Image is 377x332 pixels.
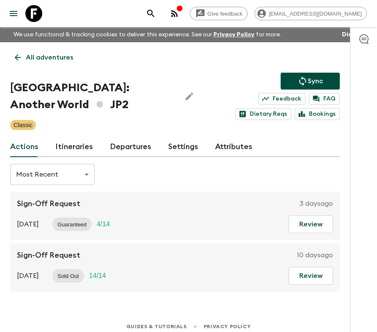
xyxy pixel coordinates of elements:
div: Trip Fill [84,269,111,283]
button: Review [289,267,333,285]
p: We use functional & tracking cookies to deliver this experience. See our for more. [10,27,284,42]
a: Give feedback [190,7,248,20]
span: Give feedback [203,11,247,17]
p: [DATE] [17,219,39,229]
span: Sold Out [52,273,84,279]
a: Bookings [295,108,340,120]
p: Sign-Off Request [17,250,80,260]
button: menu [5,5,22,22]
p: 10 days ago [297,250,333,260]
button: Edit Adventure Title [181,79,198,113]
button: search adventures [142,5,159,22]
div: Trip Fill [92,218,115,231]
a: Feedback [258,93,306,105]
p: Sign-Off Request [17,199,80,209]
span: [EMAIL_ADDRESS][DOMAIN_NAME] [264,11,366,17]
a: All adventures [10,49,78,66]
p: Sync [308,76,323,86]
a: Departures [110,137,151,157]
a: Guides & Tutorials [126,322,187,331]
p: 3 days ago [300,199,333,209]
div: [EMAIL_ADDRESS][DOMAIN_NAME] [254,7,367,20]
a: Actions [10,137,38,157]
button: Dismiss [340,29,367,41]
p: 14 / 14 [89,271,106,281]
a: Privacy Policy [204,322,251,331]
span: Guaranteed [52,221,92,228]
button: Sync adventure departures to the booking engine [281,73,340,90]
a: Settings [168,137,198,157]
p: Classic [14,121,33,129]
p: All adventures [26,52,73,63]
button: Review [289,215,333,233]
a: FAQ [309,93,340,105]
a: Privacy Policy [213,32,254,38]
a: Dietary Reqs [235,108,291,120]
a: Attributes [215,137,252,157]
div: Most Recent [10,163,95,186]
a: Itineraries [55,137,93,157]
p: [DATE] [17,271,39,281]
p: 4 / 14 [97,219,110,229]
h1: [GEOGRAPHIC_DATA]: Another World JP2 [10,79,174,113]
